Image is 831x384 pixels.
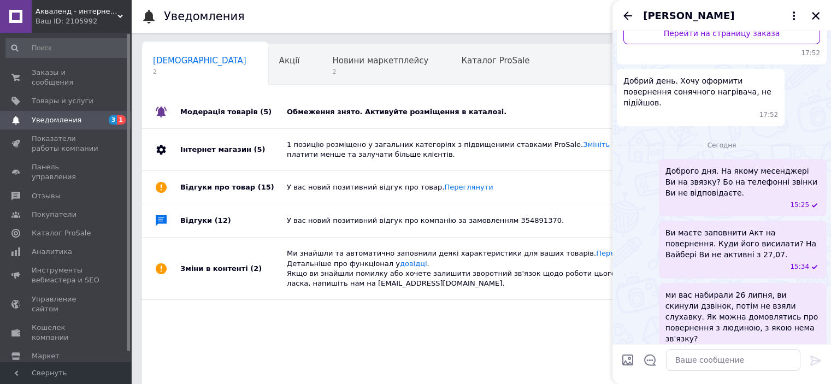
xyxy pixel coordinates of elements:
[623,49,820,58] span: 17:52 25.07.2025
[287,182,700,192] div: У вас новий позитивний відгук про товар.
[254,145,265,153] span: (5)
[32,323,101,342] span: Кошелек компании
[790,200,809,210] span: 15:25 12.08.2025
[180,238,287,299] div: Зміни в контенті
[32,96,93,106] span: Товары и услуги
[287,107,700,117] div: Обмеження знято. Активуйте розміщення в каталозі.
[32,115,81,125] span: Уведомления
[596,249,673,257] a: Переглянути позиції
[665,227,820,260] span: Ви маєте заповнити Акт на повернення. Куди його висилати? На Вайбері Ви не активні з 27,07.
[643,353,657,367] button: Открыть шаблоны ответов
[260,108,272,116] span: (5)
[665,166,820,198] span: Доброго дня. На якому месенджері Ви на звязку? Бо на телефонні звінки Ви не відповідаєте.
[621,9,634,22] button: Назад
[164,10,245,23] h1: Уведомления
[287,140,700,159] div: 1 позицію розміщено у загальних категоріях з підвищеними ставками ProSale. , щоб платити менше та...
[665,290,820,344] span: ми вас набирали 26 липня, ви скинули дзвінок, потім не взяли слухавку. Як можна домовлятись про п...
[180,171,287,204] div: Відгуки про товар
[153,68,246,76] span: 2
[32,294,101,314] span: Управление сайтом
[643,9,734,23] span: [PERSON_NAME]
[332,56,428,66] span: Новини маркетплейсу
[287,216,700,226] div: У вас новий позитивний відгук про компанію за замовленням 354891370.
[279,56,300,66] span: Акції
[32,162,101,182] span: Панель управления
[117,115,126,125] span: 1
[32,68,101,87] span: Заказы и сообщения
[703,141,741,150] span: Сегодня
[32,247,72,257] span: Аналитика
[809,9,822,22] button: Закрыть
[32,351,60,361] span: Маркет
[400,259,427,268] a: довідці
[36,7,117,16] span: Акваленд - интернет магазин
[790,262,809,271] span: 15:34 12.08.2025
[36,16,131,26] div: Ваш ID: 2105992
[287,249,700,288] div: Ми знайшли та автоматично заповнили деякі характеристики для ваших товарів. . Детальніше про функ...
[32,210,76,220] span: Покупатели
[583,140,658,149] a: Змініть їх категорію
[215,216,231,225] span: (12)
[461,56,529,66] span: Каталог ProSale
[5,38,129,58] input: Поиск
[180,96,287,128] div: Модерація товарів
[32,134,101,153] span: Показатели работы компании
[153,56,246,66] span: [DEMOGRAPHIC_DATA]
[623,22,820,44] a: Перейти на страницу заказа
[32,265,101,285] span: Инструменты вебмастера и SEO
[32,228,91,238] span: Каталог ProSale
[623,75,778,108] span: Добрий день. Хочу оформити повернення сонячного нагрівача, не підійшов.
[180,204,287,237] div: Відгуки
[444,183,493,191] a: Переглянути
[250,264,262,273] span: (2)
[258,183,274,191] span: (15)
[32,191,61,201] span: Отзывы
[180,129,287,170] div: Інтернет магазин
[109,115,117,125] span: 3
[643,9,800,23] button: [PERSON_NAME]
[759,110,779,120] span: 17:52 25.07.2025
[332,68,428,76] span: 2
[617,139,827,150] div: 12.08.2025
